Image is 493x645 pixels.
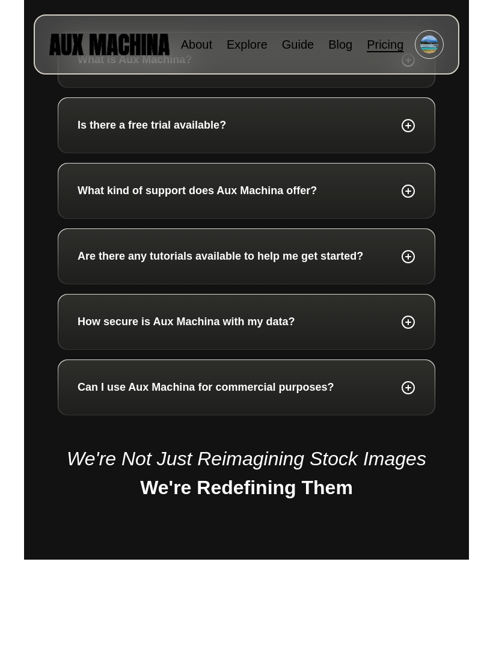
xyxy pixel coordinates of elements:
a: Pricing [367,38,403,51]
a: Explore [227,38,268,51]
p: What kind of support does Aux Machina offer? [78,183,317,199]
p: How secure is Aux Machina with my data? [78,314,295,330]
img: AUX MACHINA [49,34,170,55]
a: About [181,38,212,51]
p: Can I use Aux Machina for commercial purposes? [78,379,334,396]
b: We're Redefining Them [140,477,353,498]
p: Are there any tutorials available to help me get started? [78,248,363,264]
i: We're Not Just Reimagining Stock Images [67,448,426,469]
a: Blog [328,38,352,51]
a: Guide [282,38,314,51]
p: Is there a free trial available? [78,117,226,133]
img: Avatar [420,35,438,53]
